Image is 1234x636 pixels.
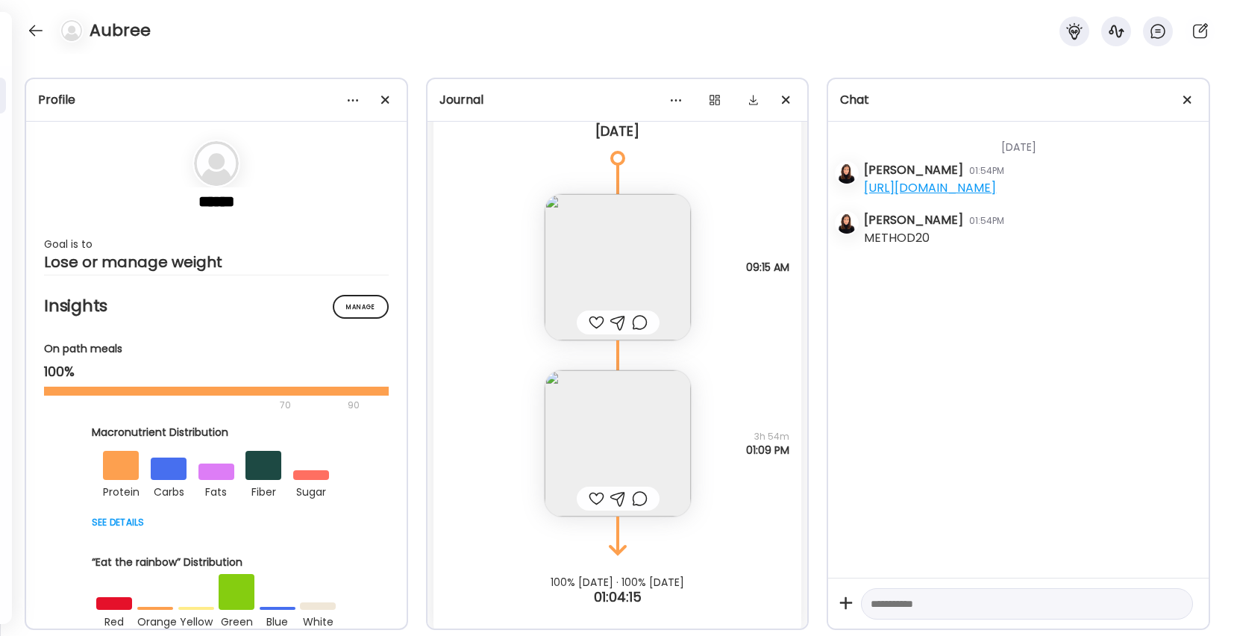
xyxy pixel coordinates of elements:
[260,610,295,631] div: blue
[219,610,254,631] div: green
[293,480,329,501] div: sugar
[38,91,395,109] div: Profile
[333,295,389,319] div: Manage
[44,253,389,271] div: Lose or manage weight
[137,610,173,631] div: orange
[864,179,996,196] a: [URL][DOMAIN_NAME]
[840,91,1197,109] div: Chat
[90,19,151,43] h4: Aubree
[198,480,234,501] div: fats
[545,194,691,340] img: images%2FlgJLgQZAQxY3slk2NlWcDn7l6023%2FNCABLk6YFE9Ed5E3FvpN%2F0ACxXu1DoaMPQROIgDef_240
[864,122,1197,161] div: [DATE]
[864,229,930,247] div: METHOD20
[44,363,389,381] div: 100%
[836,213,857,234] img: avatars%2FfptQNShTjgNZWdF0DaXs92OC25j2
[96,610,132,631] div: red
[969,214,1004,228] div: 01:54PM
[44,396,343,414] div: 70
[864,211,963,229] div: [PERSON_NAME]
[151,480,187,501] div: carbs
[427,576,808,588] div: 100% [DATE] · 100% [DATE]
[44,341,389,357] div: On path meals
[92,425,341,440] div: Macronutrient Distribution
[103,480,139,501] div: protein
[836,163,857,184] img: avatars%2FfptQNShTjgNZWdF0DaXs92OC25j2
[92,555,341,570] div: “Eat the rainbow” Distribution
[245,480,281,501] div: fiber
[746,443,789,457] span: 01:09 PM
[746,430,789,443] span: 3h 54m
[346,396,361,414] div: 90
[427,588,808,606] div: 01:04:15
[864,161,963,179] div: [PERSON_NAME]
[44,295,389,317] h2: Insights
[300,610,336,631] div: white
[445,122,790,140] div: [DATE]
[194,141,239,186] img: bg-avatar-default.svg
[178,610,214,631] div: yellow
[545,370,691,517] img: images%2FlgJLgQZAQxY3slk2NlWcDn7l6023%2FULK0mZaRjT5F0aQ8JSJV%2Fcr60k0hS3eeBLqKntWFM_240
[44,235,389,253] div: Goal is to
[969,164,1004,178] div: 01:54PM
[746,261,789,274] span: 09:15 AM
[61,20,82,41] img: bg-avatar-default.svg
[439,91,796,109] div: Journal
